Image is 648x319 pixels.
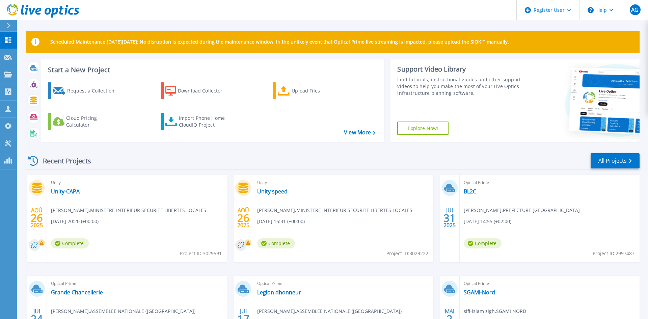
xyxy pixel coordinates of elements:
div: Recent Projects [26,153,100,169]
span: Unity [257,179,429,186]
a: Cloud Pricing Calculator [48,113,123,130]
span: [PERSON_NAME] , ASSEMBLEE NATIONALE ([GEOGRAPHIC_DATA]) [257,308,402,315]
span: [PERSON_NAME] , PREFECTURE [GEOGRAPHIC_DATA] [464,207,580,214]
span: Optical Prime [464,179,636,186]
span: Optical Prime [51,280,223,287]
a: Legion dhonneur [257,289,301,296]
span: 26 [31,215,43,221]
a: Download Collector [161,82,236,99]
span: [PERSON_NAME] , MINISTERE INTERIEUR SECURITE LIBERTES LOCALES [51,207,206,214]
span: [PERSON_NAME] , MINISTERE INTERIEUR SECURITE LIBERTES LOCALES [257,207,412,214]
span: Complete [257,238,295,248]
span: AG [631,7,639,12]
div: Download Collector [178,84,232,98]
span: Unity [51,179,223,186]
span: 26 [237,215,249,221]
span: Complete [464,238,502,248]
div: AOÛ 2025 [237,206,250,230]
h3: Start a New Project [48,66,375,74]
span: Project ID: 3029222 [386,250,428,257]
div: AOÛ 2025 [30,206,43,230]
div: Upload Files [292,84,346,98]
p: Scheduled Maintenance [DATE][DATE]: No disruption is expected during the maintenance window. In t... [50,39,509,45]
a: Upload Files [273,82,348,99]
span: Project ID: 2997487 [593,250,634,257]
div: Support Video Library [397,65,524,74]
span: [DATE] 15:31 (+00:00) [257,218,305,225]
span: Complete [51,238,89,248]
span: Optical Prime [464,280,636,287]
div: Find tutorials, instructional guides and other support videos to help you make the most of your L... [397,76,524,97]
div: Cloud Pricing Calculator [66,115,120,128]
a: Request a Collection [48,82,123,99]
a: BL2C [464,188,476,195]
a: Unity speed [257,188,288,195]
span: Optical Prime [257,280,429,287]
a: Unity-CAPA [51,188,80,195]
span: [PERSON_NAME] , ASSEMBLEE NATIONALE ([GEOGRAPHIC_DATA]) [51,308,195,315]
a: All Projects [591,153,640,168]
span: [DATE] 14:55 (+02:00) [464,218,511,225]
div: Import Phone Home CloudIQ Project [179,115,232,128]
span: Project ID: 3029591 [180,250,222,257]
div: Request a Collection [67,84,121,98]
a: SGAMI-Nord [464,289,495,296]
span: [DATE] 20:20 (+00:00) [51,218,99,225]
a: Explore Now! [397,122,449,135]
span: 31 [443,215,456,221]
a: Grande Chancellerie [51,289,103,296]
span: sifi-islam zigh , SGAMI NORD [464,308,526,315]
div: JUI 2025 [443,206,456,230]
a: View More [344,129,375,136]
